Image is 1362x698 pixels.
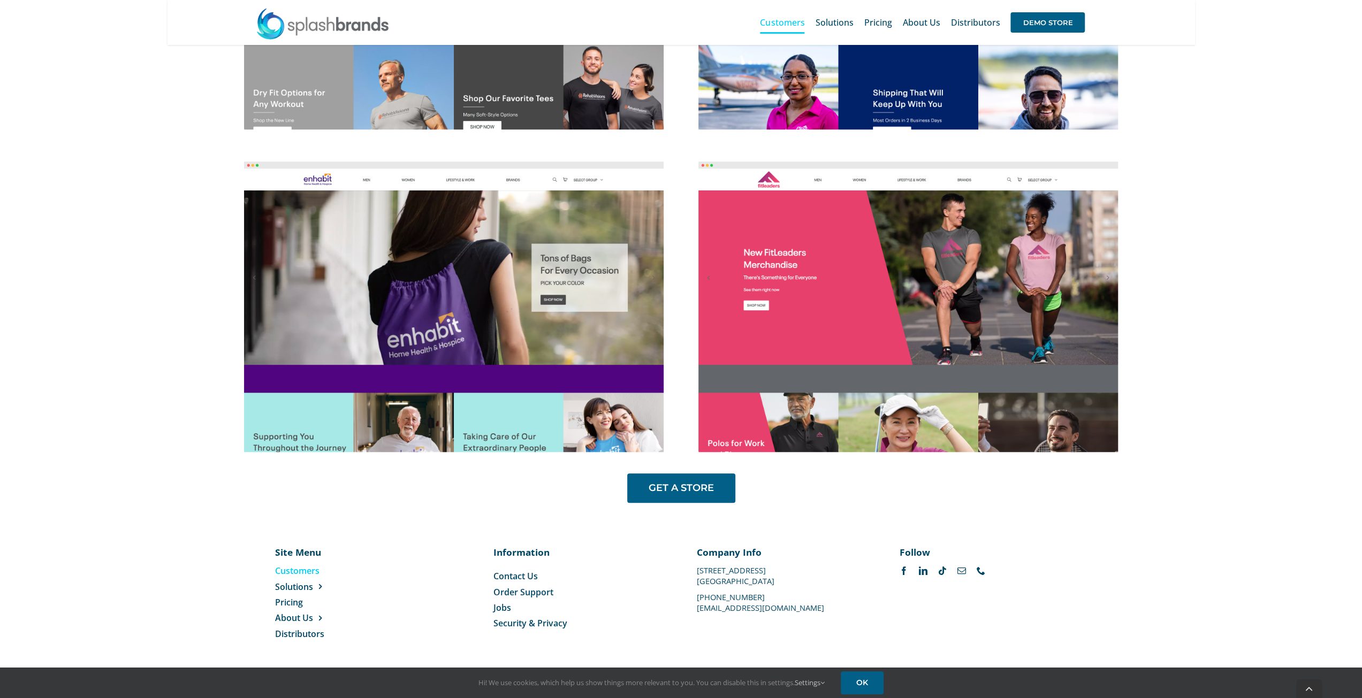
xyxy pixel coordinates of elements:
span: Pricing [864,18,892,27]
a: DEMO STORE [1010,5,1085,40]
span: Customers [275,565,319,577]
a: About Us [275,612,385,624]
a: Jobs [493,602,665,613]
span: Customers [760,18,804,27]
a: Solutions [275,581,385,593]
a: Security & Privacy [493,617,665,629]
p: Information [493,546,665,558]
a: mail [957,566,966,575]
a: Distributors [275,628,385,640]
a: Customers [760,5,804,40]
span: About Us [275,612,313,624]
span: Security & Privacy [493,617,567,629]
a: tiktok [938,566,947,575]
p: Follow [900,546,1071,558]
a: Settings [795,678,825,687]
a: OK [841,671,884,694]
span: Contact Us [493,570,538,582]
a: Contact Us [493,570,665,582]
span: Order Support [493,586,553,598]
span: Solutions [815,18,853,27]
a: Distributors [950,5,1000,40]
span: DEMO STORE [1010,12,1085,33]
p: Site Menu [275,546,385,558]
nav: Main Menu Sticky [760,5,1085,40]
span: Distributors [950,18,1000,27]
span: Hi! We use cookies, which help us show things more relevant to you. You can disable this in setti... [478,678,825,687]
span: About Us [902,18,940,27]
p: Company Info [697,546,869,558]
a: Order Support [493,586,665,598]
span: Solutions [275,581,313,593]
img: SplashBrands.com Logo [256,7,390,40]
nav: Menu [493,570,665,630]
a: Pricing [864,5,892,40]
span: Jobs [493,602,511,613]
a: facebook [900,566,908,575]
a: phone [977,566,985,575]
nav: Menu [275,565,385,640]
a: GET A STORE [627,473,735,503]
span: GET A STORE [649,482,714,494]
a: Customers [275,565,385,577]
span: Distributors [275,628,324,640]
a: Pricing [275,596,385,608]
span: Pricing [275,596,303,608]
a: linkedin [919,566,927,575]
